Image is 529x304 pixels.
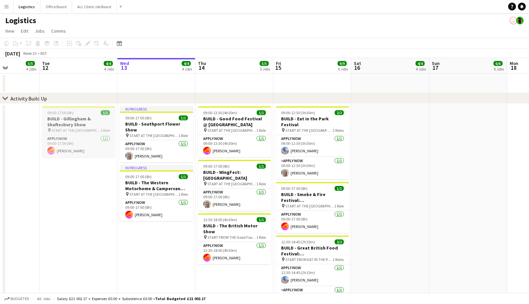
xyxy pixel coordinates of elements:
[47,110,74,115] span: 09:00-17:00 (8h)
[432,60,440,66] span: Sun
[416,67,426,71] div: 4 Jobs
[26,67,36,71] div: 4 Jobs
[334,204,344,208] span: 1 Role
[125,115,152,120] span: 09:00-17:00 (8h)
[257,164,266,169] span: 1/1
[125,174,152,179] span: 09:00-17:00 (8h)
[276,245,349,257] h3: BUILD - Great British Food Festival: [GEOGRAPHIC_DATA][PERSON_NAME]
[281,186,308,191] span: 09:00-17:00 (8h)
[276,264,349,286] app-card-role: APPLY NOW1/112:30-14:45 (2h15m)[PERSON_NAME]
[119,64,129,71] span: 13
[203,164,230,169] span: 09:00-17:00 (8h)
[256,181,266,186] span: 1 Role
[42,135,115,157] app-card-role: APPLY NOW1/109:00-17:00 (8h)[PERSON_NAME]
[198,60,206,66] span: Thu
[198,106,271,157] app-job-card: 09:00-13:30 (4h30m)1/1BUILD - Good Food Festival @ [GEOGRAPHIC_DATA] START AT THE [GEOGRAPHIC_DAT...
[276,60,281,66] span: Fri
[182,61,191,66] span: 4/4
[198,242,271,264] app-card-role: APPLY NOW1/113:30-18:00 (4h30m)[PERSON_NAME]
[179,174,188,179] span: 1/1
[5,28,14,34] span: View
[120,106,193,162] app-job-card: In progress09:00-17:00 (8h)1/1BUILD - Southport Flower Show START AT THE [GEOGRAPHIC_DATA]1 RoleA...
[101,110,110,115] span: 1/1
[3,27,17,35] a: View
[22,51,38,56] span: Week 33
[333,128,344,133] span: 2 Roles
[120,140,193,162] app-card-role: APPLY NOW1/109:00-17:00 (8h)[PERSON_NAME]
[285,257,333,262] span: START FROM EAT IN THE PARK FESTIVAL
[42,106,115,157] div: 09:00-17:00 (8h)1/1BUILD - Gillingham & Shaftesbury Show START AT THE [GEOGRAPHIC_DATA]1 RoleAPPL...
[509,17,517,24] app-user-avatar: Julie Renhard Gray
[275,64,281,71] span: 15
[276,211,349,233] app-card-role: APPLY NOW1/109:00-17:00 (8h)[PERSON_NAME]
[120,199,193,221] app-card-role: APPLY NOW1/109:00-17:00 (8h)[PERSON_NAME]
[335,186,344,191] span: 1/1
[198,213,271,264] app-job-card: 13:30-18:00 (4h30m)1/1BUILD - The British Motor Show START FROM THE Good Food Festival @ [GEOGRAP...
[335,239,344,244] span: 2/2
[198,160,271,211] app-job-card: 09:00-17:00 (8h)1/1BUILD - WingFest: [GEOGRAPHIC_DATA] START AT THE [GEOGRAPHIC_DATA]1 RoleAPPLY ...
[285,204,334,208] span: START AT THE [GEOGRAPHIC_DATA]
[203,110,237,115] span: 09:00-13:30 (4h30m)
[353,64,361,71] span: 16
[285,128,333,133] span: START AT THE [GEOGRAPHIC_DATA]
[207,181,256,186] span: START AT THE [GEOGRAPHIC_DATA]
[104,61,113,66] span: 4/4
[338,61,347,66] span: 9/9
[198,223,271,235] h3: BUILD - The British Motor Show
[198,189,271,211] app-card-role: APPLY NOW1/109:00-17:00 (8h)[PERSON_NAME]
[416,61,425,66] span: 4/4
[510,60,518,66] span: Mon
[41,64,50,71] span: 12
[179,115,188,120] span: 1/1
[333,257,344,262] span: 2 Roles
[5,16,36,25] h1: Logistics
[509,64,518,71] span: 18
[276,106,349,179] app-job-card: 09:00-12:30 (3h30m)2/2BUILD - Eat in the Park Festival START AT THE [GEOGRAPHIC_DATA]2 RolesAPPLY...
[36,296,52,301] span: All jobs
[256,128,266,133] span: 1 Role
[207,128,256,133] span: START AT THE [GEOGRAPHIC_DATA]
[120,121,193,133] h3: BUILD - Southport Flower Show
[40,51,47,56] div: BST
[281,110,315,115] span: 09:00-12:30 (3h30m)
[276,157,349,179] app-card-role: APPLY NOW1/109:00-12:30 (3h30m)[PERSON_NAME]
[129,133,178,138] span: START AT THE [GEOGRAPHIC_DATA]
[120,60,129,66] span: Wed
[42,116,115,128] h3: BUILD - Gillingham & Shaftesbury Show
[120,165,193,221] app-job-card: In progress09:00-17:00 (8h)1/1BUILD - The Western Motorhome & Campervan Show START AT THE [GEOGRA...
[516,17,524,24] app-user-avatar: Desiree Ramsey
[32,27,47,35] a: Jobs
[203,217,237,222] span: 13:30-18:00 (4h30m)
[178,192,188,197] span: 1 Role
[10,95,47,102] div: Activity Build Up
[335,110,344,115] span: 2/2
[129,192,178,197] span: START AT THE [GEOGRAPHIC_DATA]
[18,27,31,35] a: Edit
[276,116,349,128] h3: BUILD - Eat in the Park Festival
[494,67,504,71] div: 6 Jobs
[207,235,256,240] span: START FROM THE Good Food Festival @ [GEOGRAPHIC_DATA]
[276,135,349,157] app-card-role: APPLY NOW1/109:00-12:30 (3h30m)[PERSON_NAME]
[120,180,193,191] h3: BUILD - The Western Motorhome & Campervan Show
[198,116,271,128] h3: BUILD - Good Food Festival @ [GEOGRAPHIC_DATA]
[3,295,30,302] button: Budgeted
[197,64,206,71] span: 14
[276,182,349,233] app-job-card: 09:00-17:00 (8h)1/1BUILD - Smoke & Fire Festival: [GEOGRAPHIC_DATA] START AT THE [GEOGRAPHIC_DATA...
[51,28,66,34] span: Comms
[13,0,40,13] button: Logistics
[10,296,29,301] span: Budgeted
[100,128,110,133] span: 1 Role
[338,67,348,71] div: 6 Jobs
[257,110,266,115] span: 1/1
[42,60,50,66] span: Tue
[49,27,68,35] a: Comms
[198,135,271,157] app-card-role: APPLY NOW1/109:00-13:30 (4h30m)[PERSON_NAME]
[26,61,35,66] span: 5/5
[354,60,361,66] span: Sat
[281,239,315,244] span: 12:30-14:45 (2h15m)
